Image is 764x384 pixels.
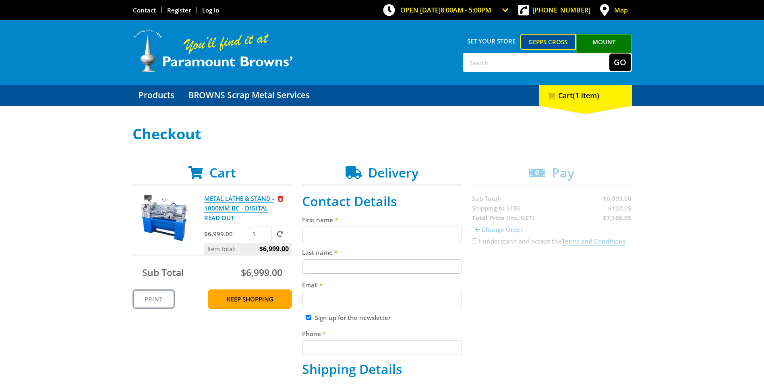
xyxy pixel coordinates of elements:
h2: Contact Details [302,194,462,209]
h2: Shipping Details [302,361,462,377]
label: Sign up for the newsletter [315,314,391,322]
a: Go to the Contact page [133,6,156,14]
input: Please enter your telephone number. [302,341,462,355]
img: METAL LATHE & STAND - 1000MM BC - DIGITAL READ OUT [140,194,188,242]
span: Cart [209,164,236,181]
button: Go [609,54,631,71]
a: Gepps Cross [520,34,576,50]
label: Email [302,280,462,290]
input: Please enter your first name. [302,227,462,241]
span: Set your store [463,34,520,48]
span: $6,999.00 [259,243,289,255]
label: Phone [302,329,462,339]
a: Go to the Products page [133,85,180,106]
p: $6,999.00 [204,229,247,239]
span: Delivery [368,164,418,181]
span: $6,999.00 [241,266,282,279]
span: OPEN [DATE] [400,6,491,14]
label: First name [302,215,462,225]
a: Remove from cart [278,194,283,202]
span: Sub Total [142,266,184,279]
a: METAL LATHE & STAND - 1000MM BC - DIGITAL READ OUT [204,194,274,222]
div: Cart [539,85,632,106]
p: Item total: [204,243,292,255]
span: (1 item) [573,91,599,100]
label: Last name [302,248,462,257]
input: Please enter your email address. [302,292,462,306]
h1: Checkout [133,126,632,142]
a: Keep Shopping [208,289,292,309]
input: Search [464,54,609,71]
a: Log in [202,6,219,14]
a: Go to the registration page [167,6,191,14]
span: 8:00am - 5:00pm [441,6,491,14]
img: Paramount Browns' [133,28,294,73]
a: Mount [PERSON_NAME] [576,34,632,64]
a: Go to the BROWNS Scrap Metal Services page [182,85,316,106]
input: Please enter your last name. [302,259,462,274]
a: Print [133,289,175,309]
